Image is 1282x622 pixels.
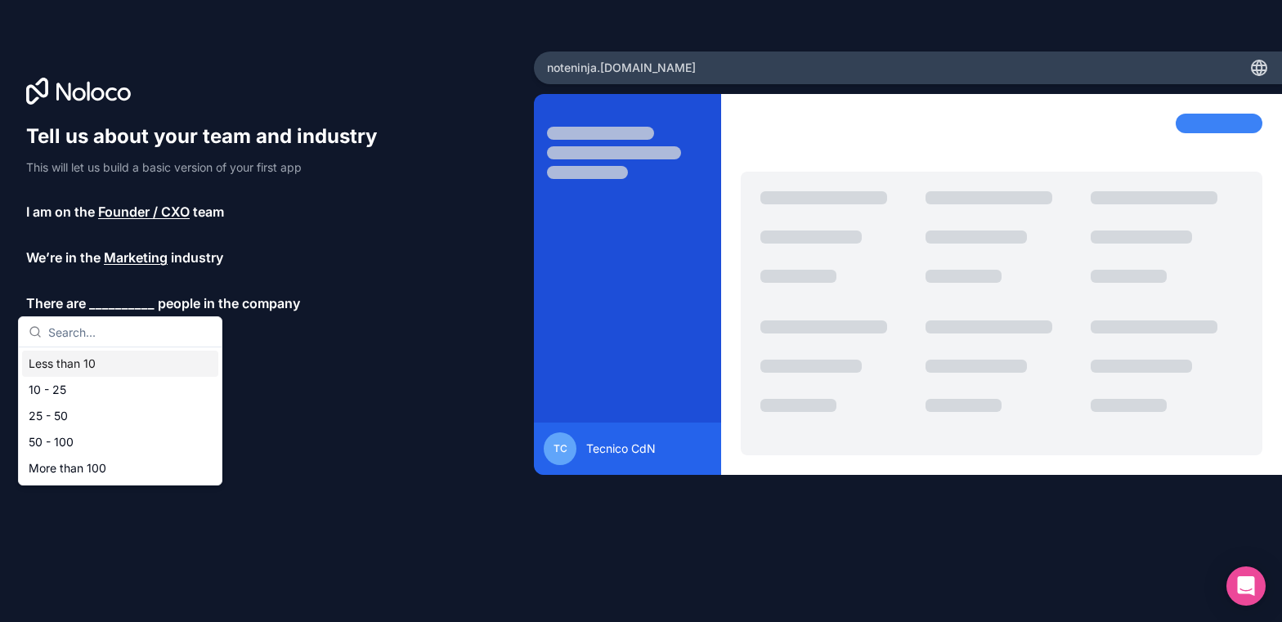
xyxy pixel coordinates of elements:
div: 10 - 25 [22,377,218,403]
div: Suggestions [19,347,222,485]
span: Marketing [104,248,168,267]
div: Open Intercom Messenger [1226,566,1266,606]
span: Tecnico CdN [586,441,656,457]
span: TC [554,442,567,455]
span: industry [171,248,223,267]
span: people in the company [158,293,300,313]
span: __________ [89,293,155,313]
h1: Tell us about your team and industry [26,123,392,150]
div: Less than 10 [22,351,218,377]
div: 25 - 50 [22,403,218,429]
span: team [193,202,224,222]
input: Search... [48,317,212,347]
span: We’re in the [26,248,101,267]
p: This will let us build a basic version of your first app [26,159,392,176]
div: More than 100 [22,455,218,481]
span: I am on the [26,202,95,222]
span: There are [26,293,86,313]
span: Founder / CXO [98,202,190,222]
span: noteninja .[DOMAIN_NAME] [547,60,696,76]
div: 50 - 100 [22,429,218,455]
